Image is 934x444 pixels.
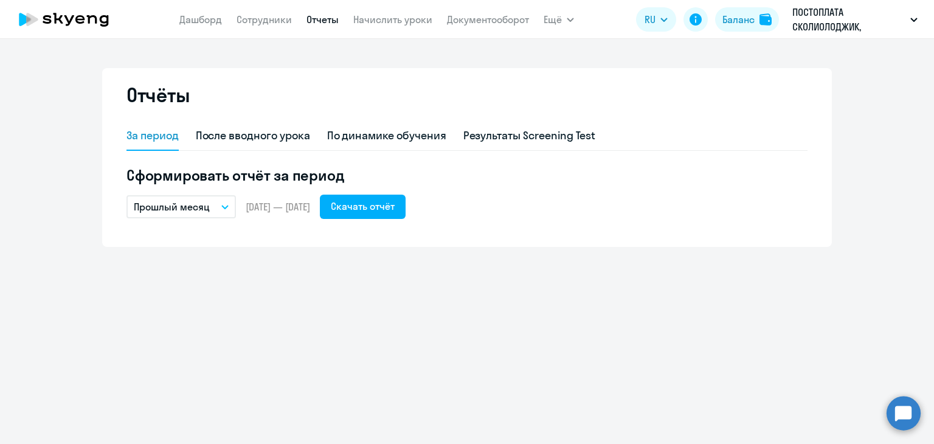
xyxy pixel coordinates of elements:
a: Отчеты [306,13,339,26]
span: RU [645,12,656,27]
p: Прошлый месяц [134,199,210,214]
button: RU [636,7,676,32]
div: Скачать отчёт [331,199,395,213]
h2: Отчёты [126,83,190,107]
h5: Сформировать отчёт за период [126,165,808,185]
div: Баланс [722,12,755,27]
a: Документооборот [447,13,529,26]
div: По динамике обучения [327,128,446,144]
a: Дашборд [179,13,222,26]
button: Прошлый месяц [126,195,236,218]
span: Ещё [544,12,562,27]
div: Результаты Screening Test [463,128,596,144]
button: Балансbalance [715,7,779,32]
a: Сотрудники [237,13,292,26]
button: Скачать отчёт [320,195,406,219]
a: Начислить уроки [353,13,432,26]
div: За период [126,128,179,144]
p: ПОСТОПЛАТА СКОЛИОЛОДЖИК, СКОЛИОЛОДЖИК.РУ, ООО [792,5,905,34]
button: Ещё [544,7,574,32]
span: [DATE] — [DATE] [246,200,310,213]
div: После вводного урока [196,128,310,144]
img: balance [759,13,772,26]
button: ПОСТОПЛАТА СКОЛИОЛОДЖИК, СКОЛИОЛОДЖИК.РУ, ООО [786,5,924,34]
